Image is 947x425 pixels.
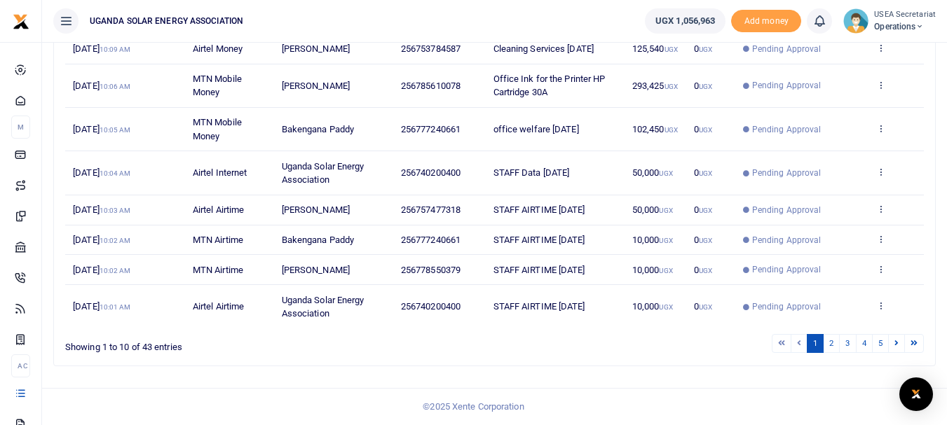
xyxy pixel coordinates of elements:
[823,334,840,353] a: 2
[699,126,712,134] small: UGX
[659,237,672,244] small: UGX
[193,235,243,245] span: MTN Airtime
[282,204,350,215] span: [PERSON_NAME]
[699,207,712,214] small: UGX
[699,83,712,90] small: UGX
[282,295,365,319] span: Uganda Solar Energy Association
[807,334,824,353] a: 1
[699,169,712,177] small: UGX
[694,43,712,54] span: 0
[752,79,822,92] span: Pending Approval
[13,15,29,26] a: logo-small logo-large logo-large
[493,235,585,245] span: STAFF AIRTIME [DATE]
[401,265,461,275] span: 256778550379
[699,267,712,274] small: UGX
[282,161,365,186] span: Uganda Solar Energy Association
[645,8,725,34] a: UGX 1,056,963
[73,81,130,91] span: [DATE]
[401,235,461,245] span: 256777240661
[73,301,130,312] span: [DATE]
[694,124,712,134] span: 0
[100,303,131,311] small: 10:01 AM
[752,167,822,179] span: Pending Approval
[665,83,678,90] small: UGX
[632,301,673,312] span: 10,000
[694,235,712,245] span: 0
[843,8,936,34] a: profile-user USEA Secretariat Operations
[100,207,131,214] small: 10:03 AM
[632,204,673,215] span: 50,000
[874,9,936,21] small: USEA Secretariat
[13,13,29,30] img: logo-small
[401,81,461,91] span: 256785610078
[694,265,712,275] span: 0
[282,124,355,134] span: Bakengana Paddy
[699,303,712,311] small: UGX
[659,267,672,274] small: UGX
[493,167,570,178] span: STAFF Data [DATE]
[665,46,678,53] small: UGX
[856,334,873,353] a: 4
[752,263,822,276] span: Pending Approval
[193,167,247,178] span: Airtel Internet
[899,377,933,411] div: Open Intercom Messenger
[493,204,585,215] span: STAFF AIRTIME [DATE]
[752,43,822,55] span: Pending Approval
[100,46,131,53] small: 10:09 AM
[655,14,715,28] span: UGX 1,056,963
[401,301,461,312] span: 256740200400
[73,204,130,215] span: [DATE]
[73,167,130,178] span: [DATE]
[493,43,594,54] span: Cleaning Services [DATE]
[73,43,130,54] span: [DATE]
[282,81,350,91] span: [PERSON_NAME]
[752,300,822,313] span: Pending Approval
[193,74,242,98] span: MTN Mobile Money
[874,20,936,33] span: Operations
[639,8,731,34] li: Wallet ballance
[632,235,673,245] span: 10,000
[694,204,712,215] span: 0
[752,123,822,136] span: Pending Approval
[100,237,131,244] small: 10:02 AM
[659,303,672,311] small: UGX
[193,265,243,275] span: MTN Airtime
[100,267,131,274] small: 10:02 AM
[100,83,131,90] small: 10:06 AM
[694,81,712,91] span: 0
[752,204,822,216] span: Pending Approval
[843,8,868,34] img: profile-user
[65,333,417,354] div: Showing 1 to 10 of 43 entries
[493,301,585,312] span: STAFF AIRTIME [DATE]
[282,43,350,54] span: [PERSON_NAME]
[193,117,242,141] span: MTN Mobile Money
[632,167,673,178] span: 50,000
[699,46,712,53] small: UGX
[872,334,889,353] a: 5
[73,235,130,245] span: [DATE]
[401,124,461,134] span: 256777240661
[401,43,461,54] span: 256753784587
[493,124,579,134] span: office welfare [DATE]
[694,301,712,312] span: 0
[100,126,131,134] small: 10:05 AM
[11,354,30,377] li: Ac
[193,301,244,312] span: Airtel Airtime
[282,265,350,275] span: [PERSON_NAME]
[839,334,856,353] a: 3
[731,10,801,33] li: Toup your wallet
[731,15,801,25] a: Add money
[193,204,244,215] span: Airtel Airtime
[73,265,130,275] span: [DATE]
[632,43,678,54] span: 125,540
[193,43,243,54] span: Airtel Money
[493,265,585,275] span: STAFF AIRTIME [DATE]
[752,234,822,246] span: Pending Approval
[632,124,678,134] span: 102,450
[665,126,678,134] small: UGX
[659,169,672,177] small: UGX
[659,207,672,214] small: UGX
[632,265,673,275] span: 10,000
[401,204,461,215] span: 256757477318
[73,124,130,134] span: [DATE]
